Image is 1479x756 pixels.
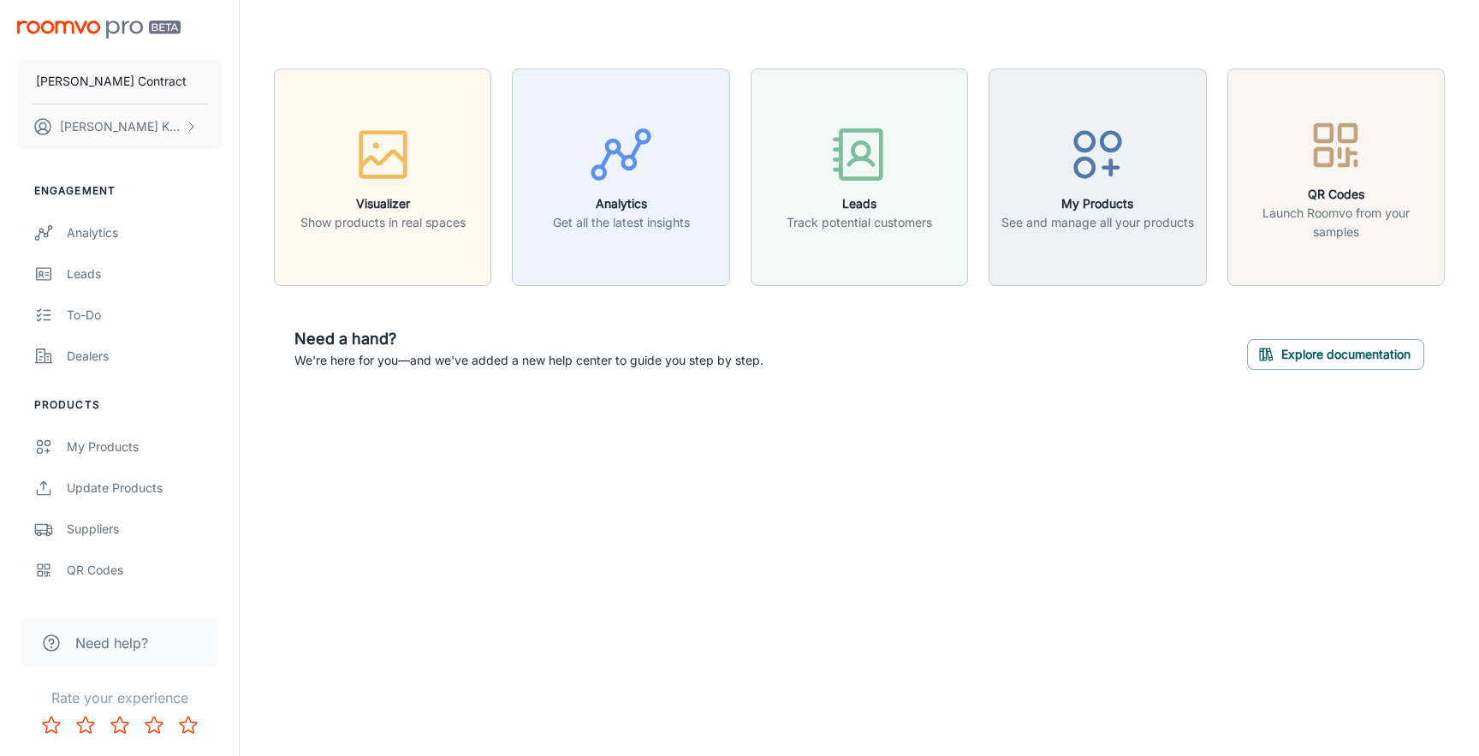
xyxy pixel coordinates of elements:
h6: Need a hand? [294,327,763,351]
button: AnalyticsGet all the latest insights [512,68,729,286]
button: VisualizerShow products in real spaces [274,68,491,286]
a: My ProductsSee and manage all your products [989,168,1206,185]
p: Get all the latest insights [553,213,690,232]
img: Roomvo PRO Beta [17,21,181,39]
p: [PERSON_NAME] Contract [36,72,187,91]
button: [PERSON_NAME] Contract [17,59,222,104]
h6: Visualizer [300,194,466,213]
p: Show products in real spaces [300,213,466,232]
div: Analytics [67,223,222,242]
h6: My Products [1001,194,1194,213]
div: My Products [67,438,222,456]
p: We're here for you—and we've added a new help center to guide you step by step. [294,351,763,370]
button: [PERSON_NAME] King [17,104,222,149]
button: LeadsTrack potential customers [751,68,968,286]
a: AnalyticsGet all the latest insights [512,168,729,185]
button: QR CodesLaunch Roomvo from your samples [1227,68,1445,286]
a: LeadsTrack potential customers [751,168,968,185]
p: Track potential customers [787,213,932,232]
p: See and manage all your products [1001,213,1194,232]
div: Leads [67,265,222,283]
div: Dealers [67,347,222,366]
button: My ProductsSee and manage all your products [989,68,1206,286]
div: To-do [67,306,222,324]
h6: Analytics [553,194,690,213]
h6: QR Codes [1238,185,1434,204]
h6: Leads [787,194,932,213]
a: QR CodesLaunch Roomvo from your samples [1227,168,1445,185]
button: Explore documentation [1247,339,1424,370]
a: Explore documentation [1247,345,1424,362]
p: Launch Roomvo from your samples [1238,204,1434,241]
p: [PERSON_NAME] King [60,117,181,136]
